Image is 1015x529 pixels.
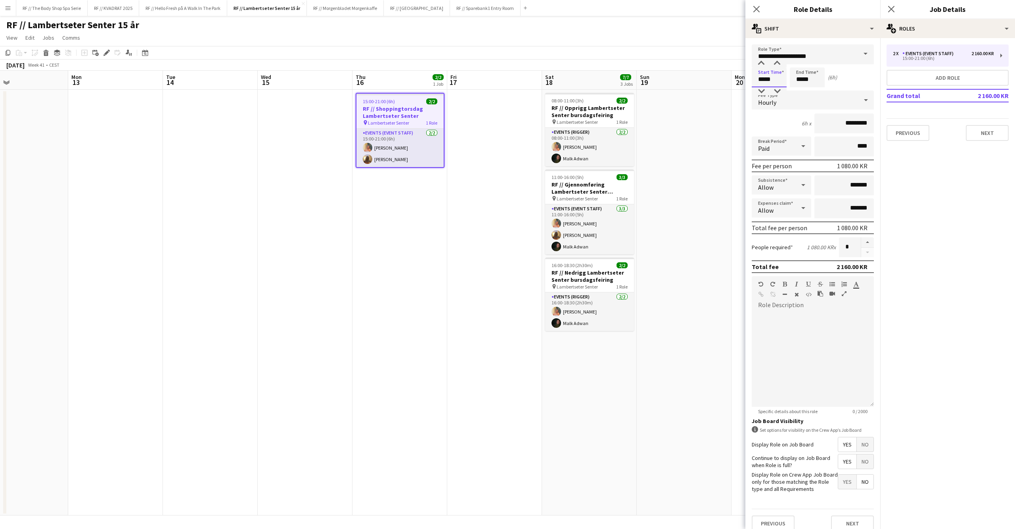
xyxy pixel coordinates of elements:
label: Display Role on Job Board [752,441,814,448]
button: HTML Code [806,291,811,298]
app-job-card: 08:00-11:00 (3h)2/2RF // Opprigg Lambertseter Senter bursdagsfeiring Lambertseter Senter1 RoleEve... [545,93,634,166]
button: RF // Hello Fresh på A Walk In The Park [139,0,227,16]
button: Ordered List [841,281,847,287]
span: Jobs [42,34,54,41]
span: Yes [838,454,856,469]
span: 15 [260,78,271,87]
div: Set options for visibility on the Crew App’s Job Board [752,426,874,434]
span: Hourly [758,98,776,106]
div: 1 080.00 KR [837,162,868,170]
app-job-card: 15:00-21:00 (6h)2/2RF // Shoppingtorsdag Lambertseter Senter Lambertseter Senter1 RoleEvents (Eve... [356,93,444,168]
span: 3/3 [617,174,628,180]
h3: Role Details [745,4,880,14]
button: RF // KVADRAT 2025 [88,0,139,16]
span: 0 / 2000 [846,408,874,414]
span: View [6,34,17,41]
span: No [857,454,873,469]
span: 11:00-16:00 (5h) [552,174,584,180]
span: 1 Role [426,120,437,126]
span: 2/2 [617,98,628,104]
h3: RF // Gjennomføring Lambertseter Senter bursdagsfeiring [545,181,634,195]
app-card-role: Events (Rigger)2/208:00-11:00 (3h)[PERSON_NAME]Malk Adwan [545,128,634,166]
button: Redo [770,281,776,287]
span: 7/7 [620,74,631,80]
span: 2/2 [426,98,437,104]
span: 08:00-11:00 (3h) [552,98,584,104]
h3: Job Details [880,4,1015,14]
div: Roles [880,19,1015,38]
span: 13 [70,78,82,87]
button: Clear Formatting [794,291,799,298]
span: 17 [449,78,457,87]
button: Bold [782,281,787,287]
span: Thu [356,73,366,81]
span: Allow [758,206,774,214]
h3: RF // Shoppingtorsdag Lambertseter Senter [356,105,444,119]
button: RF // Lambertseter Senter 15 år [227,0,307,16]
div: Events (Event Staff) [902,51,957,56]
span: Lambertseter Senter [557,119,598,125]
app-card-role: Events (Rigger)2/216:00-18:30 (2h30m)[PERSON_NAME]Malk Adwan [545,292,634,331]
h3: RF // Opprigg Lambertseter Senter bursdagsfeiring [545,104,634,119]
span: No [857,437,873,452]
span: 20 [733,78,745,87]
span: Paid [758,144,770,152]
div: Total fee [752,263,779,271]
app-card-role: Events (Event Staff)3/311:00-16:00 (5h)[PERSON_NAME][PERSON_NAME]Malk Adwan [545,204,634,254]
span: Lambertseter Senter [557,196,598,202]
span: Yes [838,475,856,489]
button: Italic [794,281,799,287]
h3: RF // Nedrigg Lambertseter Senter bursdagsfeiring [545,269,634,283]
span: 1 Role [616,196,628,202]
span: 2/2 [617,262,628,268]
div: 3 Jobs [620,81,633,87]
button: Increase [861,237,874,248]
button: Paste as plain text [818,290,823,297]
div: 1 080.00 KR x [807,244,836,251]
app-job-card: 11:00-16:00 (5h)3/3RF // Gjennomføring Lambertseter Senter bursdagsfeiring Lambertseter Senter1 R... [545,169,634,254]
span: Specific details about this role [752,408,824,414]
div: 2 160.00 KR [971,51,994,56]
button: Next [966,125,1009,141]
button: Strikethrough [818,281,823,287]
span: Yes [838,437,856,452]
span: Lambertseter Senter [557,284,598,290]
a: Comms [59,33,83,43]
div: 6h x [802,120,811,127]
button: RF // Morgenbladet Morgenkaffe [307,0,384,16]
td: Grand total [887,89,959,102]
span: Fri [450,73,457,81]
div: 2 160.00 KR [837,263,868,271]
span: Week 41 [26,62,46,68]
span: Mon [735,73,745,81]
span: 16 [354,78,366,87]
a: View [3,33,21,43]
span: 18 [544,78,554,87]
span: 14 [165,78,175,87]
div: Fee per person [752,162,792,170]
button: Horizontal Line [782,291,787,298]
a: Jobs [39,33,57,43]
div: Shift [745,19,880,38]
div: 2 x [893,51,902,56]
span: Tue [166,73,175,81]
h3: Job Board Visibility [752,417,874,425]
label: People required [752,244,793,251]
h1: RF // Lambertseter Senter 15 år [6,19,139,31]
span: 1 Role [616,284,628,290]
app-job-card: 16:00-18:30 (2h30m)2/2RF // Nedrigg Lambertseter Senter bursdagsfeiring Lambertseter Senter1 Role... [545,258,634,331]
span: Comms [62,34,80,41]
button: Previous [887,125,929,141]
button: Add role [887,70,1009,86]
span: 1 Role [616,119,628,125]
div: [DATE] [6,61,25,69]
span: Wed [261,73,271,81]
span: Mon [71,73,82,81]
button: RF // The Body Shop Spa Serie [16,0,88,16]
button: Text Color [853,281,859,287]
span: 19 [639,78,649,87]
